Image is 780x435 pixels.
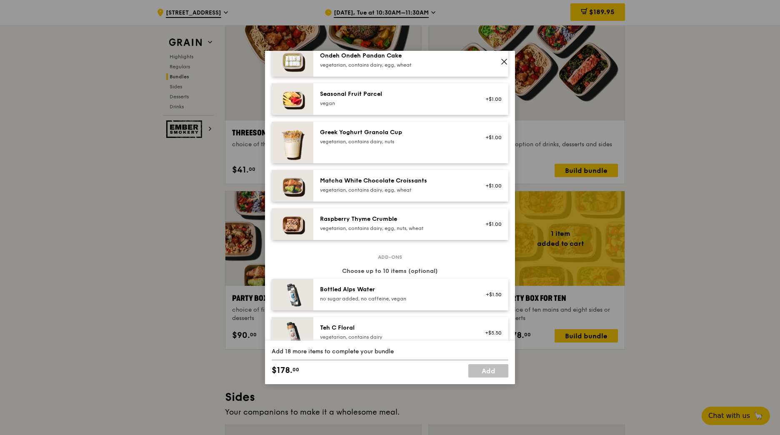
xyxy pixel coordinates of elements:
div: Greek Yoghurt Granola Cup [320,128,470,137]
div: Raspberry Thyme Crumble [320,215,470,223]
div: Seasonal Fruit Parcel [320,90,470,98]
div: +$5.50 [480,330,502,336]
img: daily_normal_Raspberry_Thyme_Crumble__Horizontal_.jpg [272,208,313,240]
div: vegetarian, contains dairy, egg, wheat [320,187,470,193]
div: vegan [320,100,470,107]
div: +$1.00 [480,96,502,102]
div: Matcha White Chocolate Croissants [320,177,470,185]
div: vegetarian, contains dairy [320,334,470,340]
div: +$1.00 [480,221,502,227]
a: Add [468,364,508,377]
img: daily_normal_Greek_Yoghurt_Granola_Cup.jpeg [272,122,313,163]
div: +$1.50 [480,291,502,298]
div: Teh C Floral [320,324,470,332]
div: +$1.00 [480,134,502,141]
span: Add-ons [375,254,405,260]
img: daily_normal_HORZ-bottled-alps-water.jpg [272,279,313,310]
div: no sugar added, no caffeine, vegan [320,295,470,302]
div: Bottled Alps Water [320,285,470,294]
div: Ondeh Ondeh Pandan Cake [320,52,470,60]
span: $178. [272,364,292,377]
span: 00 [292,366,299,373]
img: daily_normal_HORZ-teh-c-floral.jpg [272,317,313,349]
div: +$1.00 [480,182,502,189]
div: Choose up to 10 items (optional) [272,267,508,275]
div: vegetarian, contains dairy, egg, nuts, wheat [320,225,470,232]
img: daily_normal_Seasonal_Fruit_Parcel__Horizontal_.jpg [272,83,313,115]
div: vegetarian, contains dairy, nuts [320,138,470,145]
img: daily_normal_Matcha_White_Chocolate_Croissants-HORZ.jpg [272,170,313,202]
div: vegetarian, contains dairy, egg, wheat [320,62,470,68]
div: Add 18 more items to complete your bundle [272,347,508,356]
img: daily_normal_Ondeh_Ondeh_Pandan_Cake-HORZ.jpg [272,45,313,77]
